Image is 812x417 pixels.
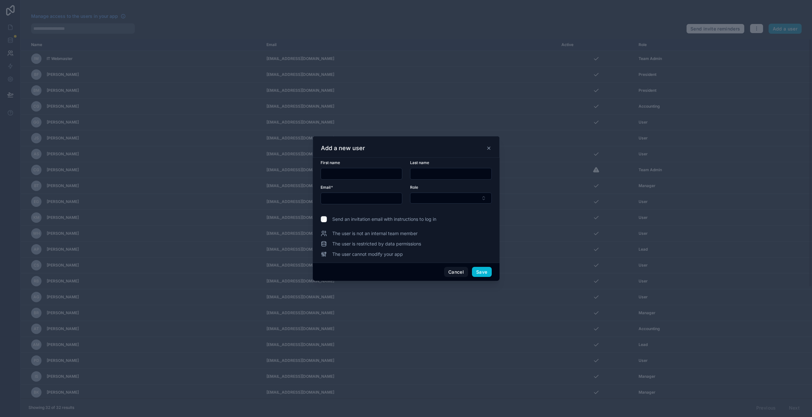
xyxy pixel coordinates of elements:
[410,185,418,190] span: Role
[410,160,429,165] span: Last name
[332,251,403,257] span: The user cannot modify your app
[332,241,421,247] span: The user is restricted by data permissions
[321,216,327,222] input: Send an invitation email with instructions to log in
[321,185,331,190] span: Email
[444,267,468,277] button: Cancel
[332,230,418,237] span: The user is not an internal team member
[332,216,436,222] span: Send an invitation email with instructions to log in
[410,193,492,204] button: Select Button
[321,144,365,152] h3: Add a new user
[321,160,340,165] span: First name
[472,267,491,277] button: Save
